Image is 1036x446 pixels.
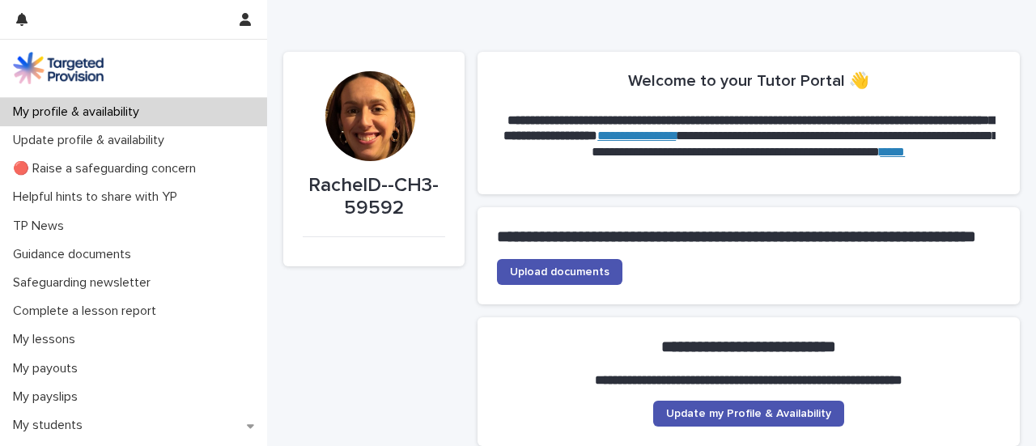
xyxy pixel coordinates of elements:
span: Upload documents [510,266,609,278]
p: TP News [6,219,77,234]
p: My students [6,418,96,433]
a: Upload documents [497,259,622,285]
p: My payouts [6,361,91,376]
p: Update profile & availability [6,133,177,148]
a: Update my Profile & Availability [653,401,844,427]
p: My lessons [6,332,88,347]
img: M5nRWzHhSzIhMunXDL62 [13,52,104,84]
p: RachelD--CH3-59592 [303,174,445,221]
p: Helpful hints to share with YP [6,189,190,205]
p: Complete a lesson report [6,304,169,319]
p: My profile & availability [6,104,152,120]
p: 🔴 Raise a safeguarding concern [6,161,209,176]
span: Update my Profile & Availability [666,408,831,419]
h2: Welcome to your Tutor Portal 👋 [628,71,869,91]
p: Safeguarding newsletter [6,275,163,291]
p: My payslips [6,389,91,405]
p: Guidance documents [6,247,144,262]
